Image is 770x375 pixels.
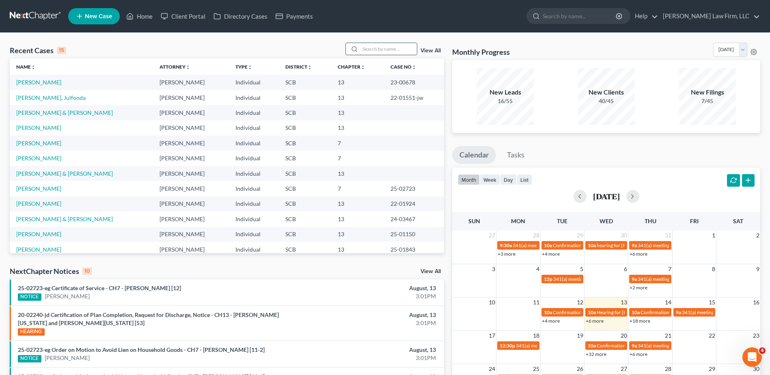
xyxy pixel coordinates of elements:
a: +2 more [630,284,647,291]
td: Individual [229,121,279,136]
button: day [500,174,517,185]
td: Individual [229,242,279,257]
a: +32 more [586,351,606,357]
span: 2 [755,231,760,240]
span: 4 [535,264,540,274]
a: [PERSON_NAME], Julfonda [16,94,86,101]
a: [PERSON_NAME] [16,200,61,207]
td: SCB [279,196,331,211]
span: 9a [632,343,637,349]
div: 3:01PM [302,354,436,362]
div: August, 13 [302,284,436,292]
span: 12 [576,297,584,307]
span: 10a [544,242,552,248]
span: 9a [676,309,681,315]
a: 25-02723-eg Certificate of Service - CH7 - [PERSON_NAME] [12] [18,284,181,291]
a: [PERSON_NAME] [16,140,61,147]
td: 13 [331,75,384,90]
td: Individual [229,166,279,181]
span: 28 [664,364,672,374]
i: unfold_more [307,65,312,70]
div: NOTICE [18,293,41,301]
div: 16/55 [477,97,534,105]
span: 9a [632,242,637,248]
td: 13 [331,166,384,181]
td: 13 [331,242,384,257]
td: SCB [279,227,331,242]
a: [PERSON_NAME] & [PERSON_NAME] [16,109,113,116]
button: week [480,174,500,185]
a: [PERSON_NAME] [16,124,61,131]
a: [PERSON_NAME] & [PERSON_NAME] [16,170,113,177]
td: Individual [229,90,279,105]
td: Individual [229,151,279,166]
a: +18 more [630,318,650,324]
td: SCB [279,151,331,166]
span: 10 [488,297,496,307]
h3: Monthly Progress [452,47,510,57]
td: 25-01150 [384,227,444,242]
button: list [517,174,532,185]
span: 27 [620,364,628,374]
td: SCB [279,105,331,120]
td: [PERSON_NAME] [153,181,229,196]
span: 24 [488,364,496,374]
div: HEARING [18,328,45,336]
td: 7 [331,136,384,151]
span: 8 [711,264,716,274]
iframe: Intercom live chat [742,347,762,367]
a: Calendar [452,146,496,164]
span: 30 [620,231,628,240]
span: 29 [576,231,584,240]
td: [PERSON_NAME] [153,105,229,120]
td: [PERSON_NAME] [153,75,229,90]
a: Client Portal [157,9,209,24]
a: [PERSON_NAME] Law Firm, LLC [659,9,760,24]
a: Typeunfold_more [235,64,252,70]
a: [PERSON_NAME] [45,354,90,362]
span: 23 [752,331,760,341]
div: NextChapter Notices [10,266,92,276]
span: 28 [532,231,540,240]
span: 31 [664,231,672,240]
span: 3 [491,264,496,274]
span: 10a [588,242,596,248]
span: 30 [752,364,760,374]
a: Tasks [500,146,532,164]
span: New Case [85,13,112,19]
span: Fri [690,218,699,224]
div: 3:01PM [302,319,436,327]
span: 13 [620,297,628,307]
span: 341(a) meeting for [PERSON_NAME] & [PERSON_NAME] [513,242,634,248]
a: Case Nounfold_more [390,64,416,70]
td: 7 [331,181,384,196]
span: 4 [759,347,766,354]
a: [PERSON_NAME] & [PERSON_NAME] [16,216,113,222]
td: [PERSON_NAME] [153,136,229,151]
span: 9:30a [500,242,512,248]
span: Tue [557,218,567,224]
span: 10a [632,309,640,315]
div: New Clients [578,88,635,97]
span: 11 [532,297,540,307]
h2: [DATE] [593,192,620,200]
span: Sun [468,218,480,224]
i: unfold_more [31,65,36,70]
input: Search by name... [543,9,617,24]
a: +4 more [542,318,560,324]
td: 13 [331,90,384,105]
a: Payments [272,9,317,24]
span: 10a [588,309,596,315]
td: SCB [279,181,331,196]
span: 341(a) meeting for [PERSON_NAME] [682,309,760,315]
a: +4 more [542,251,560,257]
td: SCB [279,90,331,105]
span: 12:30p [500,343,515,349]
td: 13 [331,105,384,120]
span: 9a [632,276,637,282]
td: [PERSON_NAME] [153,166,229,181]
span: Confirmation Hearing for [PERSON_NAME] & [PERSON_NAME] [553,309,689,315]
span: 6 [623,264,628,274]
span: 21 [664,331,672,341]
div: 40/45 [578,97,635,105]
